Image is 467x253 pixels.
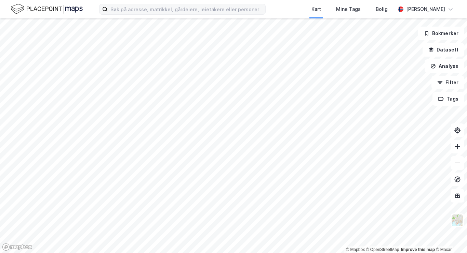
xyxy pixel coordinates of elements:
div: [PERSON_NAME] [406,5,445,13]
div: Bolig [376,5,388,13]
input: Søk på adresse, matrikkel, gårdeiere, leietakere eller personer [108,4,265,14]
img: logo.f888ab2527a4732fd821a326f86c7f29.svg [11,3,83,15]
iframe: Chat Widget [433,220,467,253]
div: Kart [311,5,321,13]
div: Mine Tags [336,5,361,13]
